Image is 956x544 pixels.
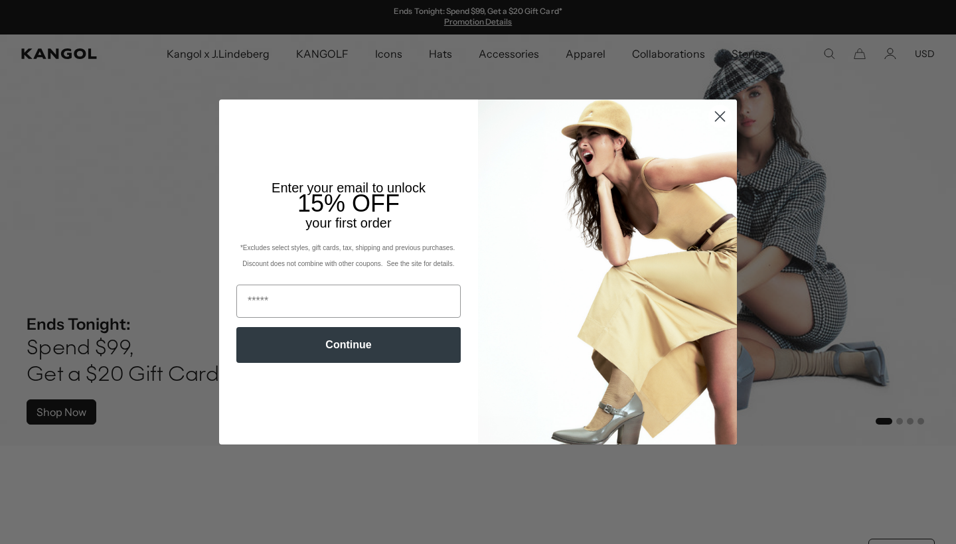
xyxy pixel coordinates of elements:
[236,327,461,363] button: Continue
[305,216,391,230] span: your first order
[272,180,426,195] span: Enter your email to unlock
[240,244,457,267] span: *Excludes select styles, gift cards, tax, shipping and previous purchases. Discount does not comb...
[236,285,461,318] input: Email
[478,100,737,444] img: 93be19ad-e773-4382-80b9-c9d740c9197f.jpeg
[297,190,400,217] span: 15% OFF
[708,105,732,128] button: Close dialog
